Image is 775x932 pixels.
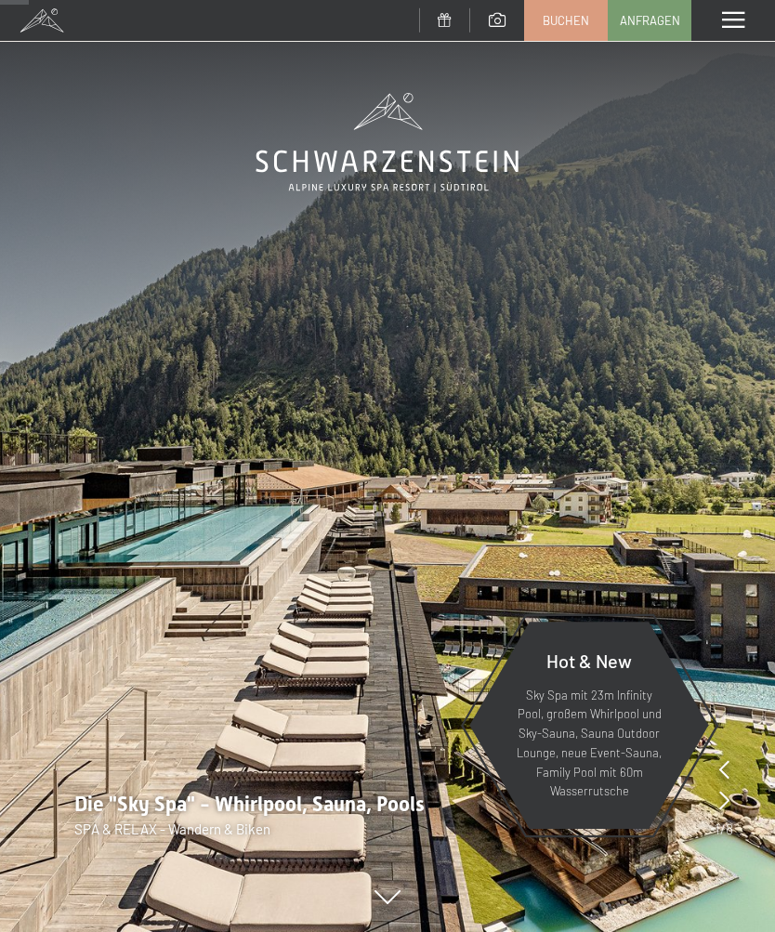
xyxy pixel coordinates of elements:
[715,819,720,839] span: 1
[525,1,607,40] a: Buchen
[609,1,690,40] a: Anfragen
[620,12,680,29] span: Anfragen
[546,650,632,672] span: Hot & New
[726,819,733,839] span: 8
[720,819,726,839] span: /
[74,820,270,837] span: SPA & RELAX - Wandern & Biken
[543,12,589,29] span: Buchen
[468,621,710,830] a: Hot & New Sky Spa mit 23m Infinity Pool, großem Whirlpool und Sky-Sauna, Sauna Outdoor Lounge, ne...
[74,793,425,816] span: Die "Sky Spa" - Whirlpool, Sauna, Pools
[515,686,663,802] p: Sky Spa mit 23m Infinity Pool, großem Whirlpool und Sky-Sauna, Sauna Outdoor Lounge, neue Event-S...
